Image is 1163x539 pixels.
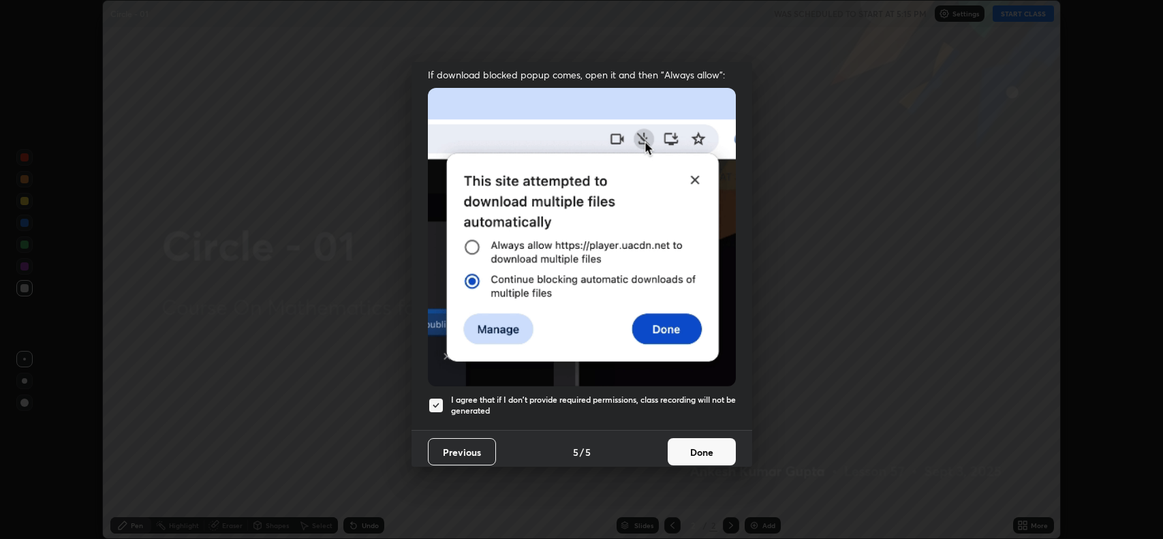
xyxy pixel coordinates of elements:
h4: 5 [573,445,578,459]
button: Done [668,438,736,465]
h5: I agree that if I don't provide required permissions, class recording will not be generated [451,395,736,416]
h4: 5 [585,445,591,459]
h4: / [580,445,584,459]
img: downloads-permission-blocked.gif [428,88,736,386]
span: If download blocked popup comes, open it and then "Always allow": [428,68,736,81]
button: Previous [428,438,496,465]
